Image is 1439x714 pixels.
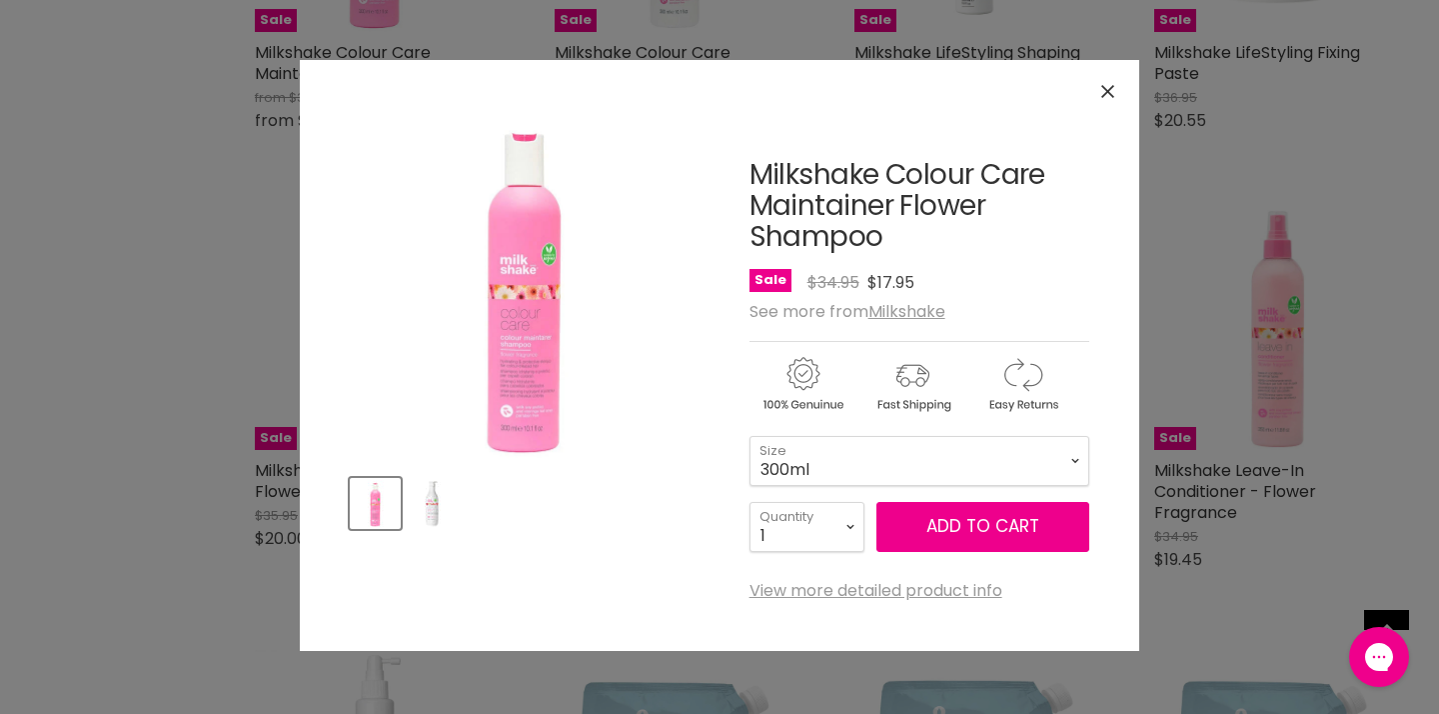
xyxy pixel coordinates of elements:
a: Milkshake [868,300,945,323]
button: Milkshake Colour Care Maintainer Flower Shampoo [350,478,401,529]
span: $17.95 [867,271,914,294]
img: shipping.gif [859,354,965,415]
button: Add to cart [876,502,1089,552]
img: returns.gif [969,354,1075,415]
button: Milkshake Colour Care Maintainer Flower Shampoo [407,478,458,529]
a: View more detailed product info [749,582,1002,600]
span: Add to cart [926,514,1039,538]
div: Milkshake Colour Care Maintainer Flower Shampoo image. Click or Scroll to Zoom. [350,110,698,458]
img: Milkshake Colour Care Maintainer Flower Shampoo [352,480,399,527]
span: Sale [749,269,791,292]
span: $34.95 [807,271,859,294]
a: Milkshake Colour Care Maintainer Flower Shampoo [749,155,1045,256]
img: genuine.gif [749,354,855,415]
select: Quantity [749,502,864,552]
span: See more from [749,300,945,323]
img: Milkshake Colour Care Maintainer Flower Shampoo [350,110,698,458]
button: Close [1086,70,1129,113]
iframe: Gorgias live chat messenger [1339,620,1419,694]
div: Product thumbnails [347,472,701,529]
img: Milkshake Colour Care Maintainer Flower Shampoo [409,480,456,527]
